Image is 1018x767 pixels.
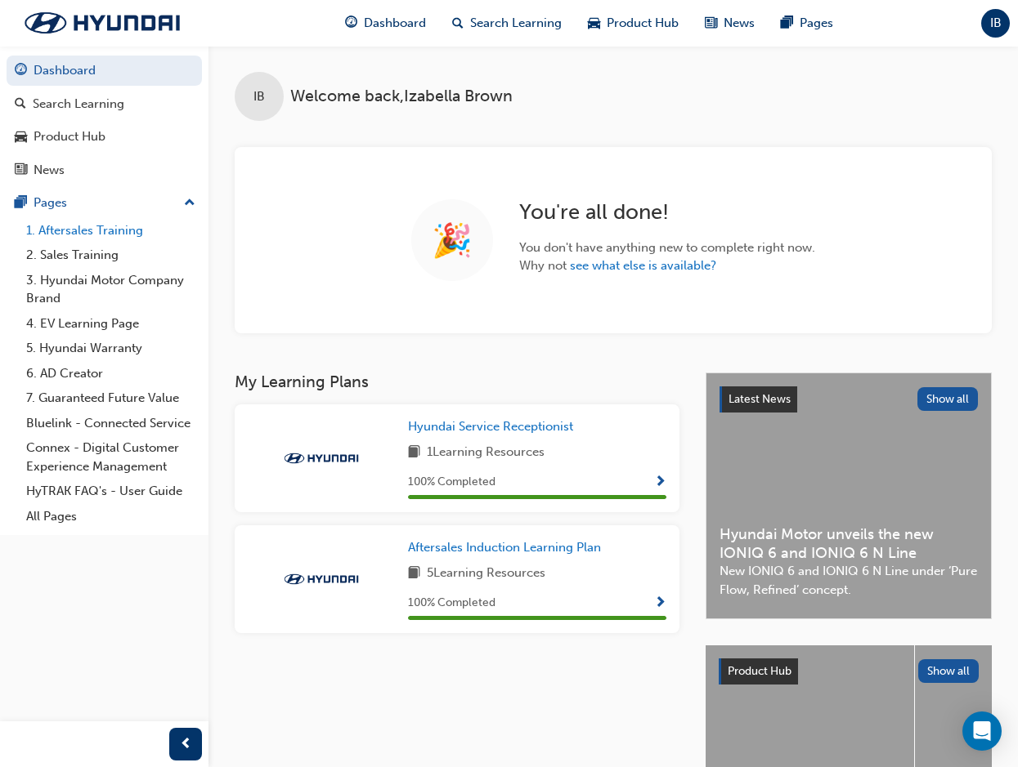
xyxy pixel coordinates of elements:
[981,9,1010,38] button: IB
[20,479,202,504] a: HyTRAK FAQ's - User Guide
[408,473,496,492] span: 100 % Completed
[519,199,815,225] h2: You're all done!
[253,87,265,106] span: IB
[408,538,608,557] a: Aftersales Induction Learning Plan
[7,155,202,185] a: News
[990,14,1002,33] span: IB
[962,711,1002,751] div: Open Intercom Messenger
[720,562,978,599] span: New IONIQ 6 and IONIQ 6 N Line under ‘Pure Flow, Refined’ concept.
[918,659,980,683] button: Show all
[276,450,366,466] img: Trak
[33,95,124,114] div: Search Learning
[654,475,666,490] span: Show Progress
[800,14,833,33] span: Pages
[15,163,27,178] span: news-icon
[20,361,202,386] a: 6. AD Creator
[7,52,202,188] button: DashboardSearch LearningProduct HubNews
[408,419,573,434] span: Hyundai Service Receptionist
[781,13,793,33] span: pages-icon
[575,7,692,40] a: car-iconProduct Hub
[519,239,815,257] span: You don't have anything new to complete right now.
[408,564,420,584] span: book-icon
[20,311,202,337] a: 4. EV Learning Page
[432,231,473,250] span: 🎉
[470,14,562,33] span: Search Learning
[7,122,202,152] a: Product Hub
[408,594,496,613] span: 100 % Completed
[20,386,202,411] a: 7. Guaranteed Future Value
[654,596,666,611] span: Show Progress
[7,188,202,218] button: Pages
[719,658,979,685] a: Product HubShow all
[917,387,979,411] button: Show all
[332,7,439,40] a: guage-iconDashboard
[15,97,26,112] span: search-icon
[720,525,978,562] span: Hyundai Motor unveils the new IONIQ 6 and IONIQ 6 N Line
[570,258,716,273] a: see what else is available?
[768,7,846,40] a: pages-iconPages
[452,13,464,33] span: search-icon
[720,386,978,412] a: Latest NewsShow all
[20,504,202,529] a: All Pages
[705,13,717,33] span: news-icon
[427,564,545,584] span: 5 Learning Resources
[235,372,679,391] h3: My Learning Plans
[20,336,202,361] a: 5. Hyundai Warranty
[34,194,67,212] div: Pages
[276,571,366,587] img: Trak
[654,593,666,613] button: Show Progress
[692,7,768,40] a: news-iconNews
[8,6,196,40] img: Trak
[15,130,27,145] span: car-icon
[15,196,27,211] span: pages-icon
[408,540,601,555] span: Aftersales Induction Learning Plan
[20,411,202,436] a: Bluelink - Connected Service
[184,193,195,214] span: up-icon
[519,256,815,275] span: Why not
[724,14,755,33] span: News
[15,64,27,78] span: guage-icon
[408,443,420,463] span: book-icon
[20,435,202,479] a: Connex - Digital Customer Experience Management
[439,7,575,40] a: search-iconSearch Learning
[427,443,545,463] span: 1 Learning Resources
[7,89,202,119] a: Search Learning
[7,56,202,86] a: Dashboard
[588,13,600,33] span: car-icon
[34,127,105,146] div: Product Hub
[408,417,580,436] a: Hyundai Service Receptionist
[20,218,202,243] a: 1. Aftersales Training
[34,161,65,180] div: News
[706,372,992,619] a: Latest NewsShow allHyundai Motor unveils the new IONIQ 6 and IONIQ 6 N LineNew IONIQ 6 and IONIQ ...
[364,14,426,33] span: Dashboard
[20,243,202,268] a: 2. Sales Training
[290,87,513,106] span: Welcome back , Izabella Brown
[180,734,192,755] span: prev-icon
[728,664,792,678] span: Product Hub
[654,472,666,493] button: Show Progress
[607,14,679,33] span: Product Hub
[729,392,791,406] span: Latest News
[345,13,357,33] span: guage-icon
[20,268,202,311] a: 3. Hyundai Motor Company Brand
